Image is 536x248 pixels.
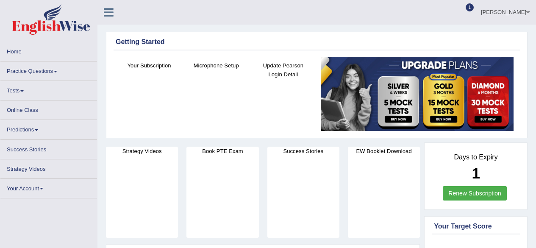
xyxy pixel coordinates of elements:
[348,147,420,156] h4: EW Booklet Download
[0,81,97,98] a: Tests
[466,3,474,11] span: 1
[434,221,518,231] div: Your Target Score
[0,140,97,156] a: Success Stories
[0,159,97,176] a: Strategy Videos
[321,57,514,131] img: small5.jpg
[187,61,245,70] h4: Microphone Setup
[443,186,507,201] a: Renew Subscription
[267,147,339,156] h4: Success Stories
[0,179,97,195] a: Your Account
[254,61,312,79] h4: Update Pearson Login Detail
[116,37,518,47] div: Getting Started
[106,147,178,156] h4: Strategy Videos
[120,61,178,70] h4: Your Subscription
[434,153,518,161] h4: Days to Expiry
[0,42,97,59] a: Home
[0,100,97,117] a: Online Class
[186,147,258,156] h4: Book PTE Exam
[472,165,480,181] b: 1
[0,61,97,78] a: Practice Questions
[0,120,97,137] a: Predictions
